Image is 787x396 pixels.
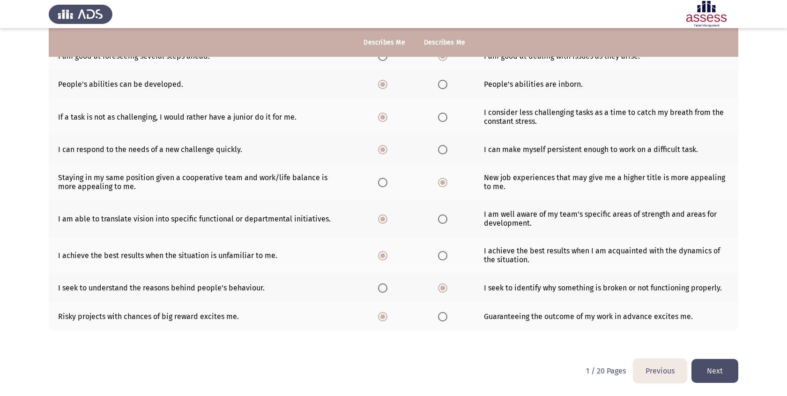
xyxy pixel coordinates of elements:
p: 1 / 20 Pages [586,366,626,375]
td: Staying in my same position given a cooperative team and work/life balance is more appealing to me. [49,164,354,200]
mat-radio-group: Select an option [438,51,451,60]
mat-radio-group: Select an option [378,283,391,292]
td: Risky projects with chances of big reward excites me. [49,302,354,331]
mat-radio-group: Select an option [438,177,451,186]
th: Describes Me [415,28,475,57]
button: load next page [691,359,738,383]
td: I seek to understand the reasons behind people's behaviour. [49,274,354,302]
mat-radio-group: Select an option [438,145,451,153]
mat-radio-group: Select an option [378,312,391,320]
mat-radio-group: Select an option [378,145,391,153]
th: Describes Me [354,28,414,57]
mat-radio-group: Select an option [378,51,391,60]
td: I consider less challenging tasks as a time to catch my breath from the constant stress. [475,99,738,135]
mat-radio-group: Select an option [438,312,451,320]
mat-radio-group: Select an option [378,177,391,186]
td: I seek to identify why something is broken or not functioning properly. [475,274,738,302]
td: I am well aware of my team's specific areas of strength and areas for development. [475,200,738,237]
td: I achieve the best results when I am acquainted with the dynamics of the situation. [475,237,738,274]
mat-radio-group: Select an option [378,112,391,121]
mat-radio-group: Select an option [378,80,391,89]
mat-radio-group: Select an option [438,283,451,292]
td: I achieve the best results when the situation is unfamiliar to me. [49,237,354,274]
td: People's abilities can be developed. [49,70,354,99]
mat-radio-group: Select an option [438,214,451,223]
td: People's abilities are inborn. [475,70,738,99]
td: I can make myself persistent enough to work on a difficult task. [475,135,738,164]
td: If a task is not as challenging, I would rather have a junior do it for me. [49,99,354,135]
mat-radio-group: Select an option [438,80,451,89]
td: I am able to translate vision into specific functional or departmental initiatives. [49,200,354,237]
mat-radio-group: Select an option [438,112,451,121]
td: I can respond to the needs of a new challenge quickly. [49,135,354,164]
img: Assess Talent Management logo [49,1,112,27]
img: Assessment logo of Potentiality Assessment R2 (EN/AR) [675,1,738,27]
mat-radio-group: Select an option [438,251,451,259]
td: New job experiences that may give me a higher title is more appealing to me. [475,164,738,200]
td: Guaranteeing the outcome of my work in advance excites me. [475,302,738,331]
mat-radio-group: Select an option [378,251,391,259]
mat-radio-group: Select an option [378,214,391,223]
button: load previous page [633,359,687,383]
